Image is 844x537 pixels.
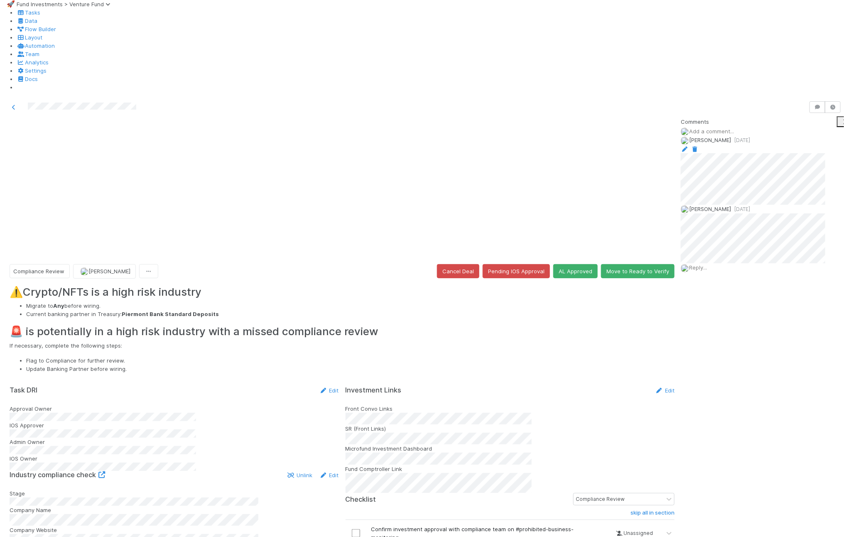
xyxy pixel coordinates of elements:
[10,471,106,479] h5: Industry compliance check
[689,206,731,212] span: [PERSON_NAME]
[319,387,339,394] a: Edit
[689,128,734,135] span: Add a comment...
[553,264,598,278] button: AL Approved
[346,465,675,473] div: Fund Comptroller Link
[681,205,689,213] img: avatar_f32b584b-9fa7-42e4-bca2-ac5b6bf32423.png
[17,76,38,82] a: Docs
[10,341,675,350] p: If necessary, complete the following steps:
[681,264,689,272] img: avatar_12dd09bb-393f-4edb-90ff-b12147216d3f.png
[615,530,653,537] span: Unassigned
[13,268,64,275] span: Compliance Review
[17,17,37,24] a: Data
[10,454,339,463] div: IOS Owner
[681,137,689,145] img: avatar_12dd09bb-393f-4edb-90ff-b12147216d3f.png
[346,424,675,433] div: SR (Front Links)
[346,495,376,504] h5: Checklist
[10,386,37,395] h5: Task DRI
[319,472,339,478] a: Edit
[681,118,709,126] span: Comments
[17,51,39,57] a: Team
[437,264,479,278] button: Cancel Deal
[17,26,56,32] a: Flow Builder
[10,506,339,514] div: Company Name
[10,526,339,534] div: Company Website
[26,365,675,373] li: Update Banking Partner before wiring.
[53,302,64,309] strong: Any
[73,264,136,279] button: [PERSON_NAME]
[17,9,40,16] a: Tasks
[346,386,402,395] h5: Investment Links
[10,489,339,498] div: Stage
[346,405,675,413] div: Front Convo Links
[10,421,339,429] div: IOS Approver
[17,42,55,49] a: Automation
[88,268,130,275] span: [PERSON_NAME]
[10,405,339,413] div: Approval Owner
[26,356,675,365] li: Flag to Compliance for further review.
[287,472,313,478] a: Unlink
[483,264,550,278] button: Pending IOS Approval
[122,311,219,317] strong: Piermont Bank Standard Deposits
[17,67,47,74] a: Settings
[17,59,49,66] a: Analytics
[26,302,675,310] li: Migrate to before wiring.
[689,264,707,271] span: Reply...
[7,0,15,7] span: 🚀
[631,510,675,520] a: skip all in section
[346,444,675,453] div: Microfund Investment Dashboard
[10,285,675,298] h2: ⚠️Crypto/NFTs is a high risk industry
[731,137,750,143] span: [DATE]
[655,387,675,394] a: Edit
[26,310,675,318] li: Current banking partner in Treasury:
[80,267,88,276] img: avatar_f32b584b-9fa7-42e4-bca2-ac5b6bf32423.png
[17,1,114,7] span: Fund Investments > Venture Fund
[10,264,70,278] button: Compliance Review
[601,264,675,278] button: Move to Ready to Verify
[681,128,689,136] img: avatar_12dd09bb-393f-4edb-90ff-b12147216d3f.png
[576,496,625,503] span: Compliance Review
[631,510,675,516] h6: skip all in section
[10,325,675,338] h2: 🚨 is potentially in a high risk industry with a missed compliance review
[689,137,731,143] span: [PERSON_NAME]
[10,438,339,446] div: Admin Owner
[731,206,750,212] span: [DATE]
[17,34,42,41] a: Layout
